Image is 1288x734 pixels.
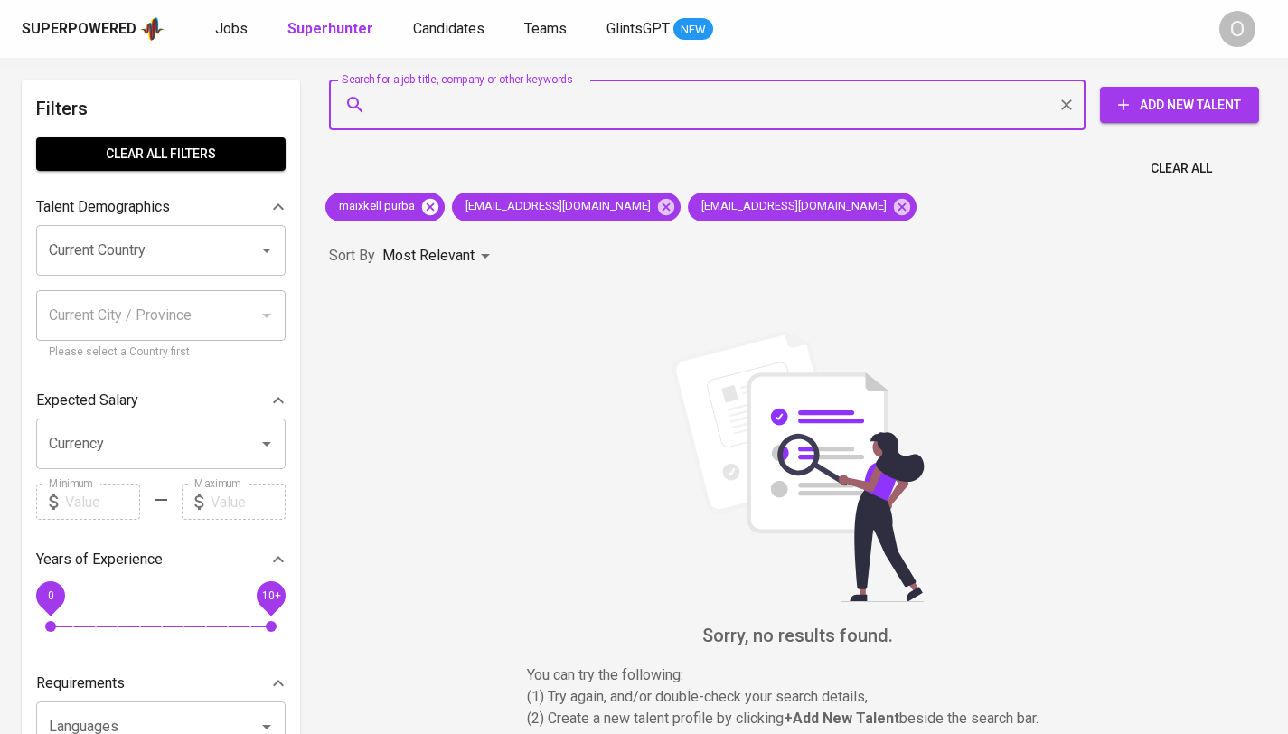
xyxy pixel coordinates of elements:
span: 0 [47,589,53,602]
p: Requirements [36,673,125,694]
p: You can try the following : [527,664,1069,686]
span: Teams [524,20,567,37]
a: Jobs [215,18,251,41]
button: Open [254,431,279,456]
span: Candidates [413,20,484,37]
p: (2) Create a new talent profile by clicking beside the search bar. [527,708,1069,729]
button: Open [254,238,279,263]
span: Add New Talent [1114,94,1245,117]
input: Value [211,484,286,520]
a: Teams [524,18,570,41]
b: Superhunter [287,20,373,37]
a: GlintsGPT NEW [606,18,713,41]
button: Clear [1054,92,1079,118]
span: maixkell purba [325,198,426,215]
div: Most Relevant [382,240,496,273]
div: Expected Salary [36,382,286,419]
h6: Filters [36,94,286,123]
div: Years of Experience [36,541,286,578]
h6: Sorry, no results found. [329,621,1266,650]
div: maixkell purba [325,193,445,221]
div: O [1219,11,1255,47]
p: Sort By [329,245,375,267]
div: [EMAIL_ADDRESS][DOMAIN_NAME] [452,193,681,221]
p: Most Relevant [382,245,475,267]
button: Clear All filters [36,137,286,171]
button: Clear All [1143,152,1219,185]
span: Clear All filters [51,143,271,165]
span: [EMAIL_ADDRESS][DOMAIN_NAME] [452,198,662,215]
a: Candidates [413,18,488,41]
div: Requirements [36,665,286,701]
p: Years of Experience [36,549,163,570]
span: NEW [673,21,713,39]
div: Superpowered [22,19,136,40]
img: file_searching.svg [663,331,934,602]
div: [EMAIL_ADDRESS][DOMAIN_NAME] [688,193,917,221]
p: (1) Try again, and/or double-check your search details, [527,686,1069,708]
span: [EMAIL_ADDRESS][DOMAIN_NAME] [688,198,898,215]
a: Superpoweredapp logo [22,15,165,42]
span: GlintsGPT [606,20,670,37]
p: Talent Demographics [36,196,170,218]
p: Expected Salary [36,390,138,411]
b: + Add New Talent [784,710,899,727]
span: Clear All [1151,157,1212,180]
a: Superhunter [287,18,377,41]
span: 10+ [261,589,280,602]
button: Add New Talent [1100,87,1259,123]
div: Talent Demographics [36,189,286,225]
span: Jobs [215,20,248,37]
input: Value [65,484,140,520]
p: Please select a Country first [49,343,273,362]
img: app logo [140,15,165,42]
